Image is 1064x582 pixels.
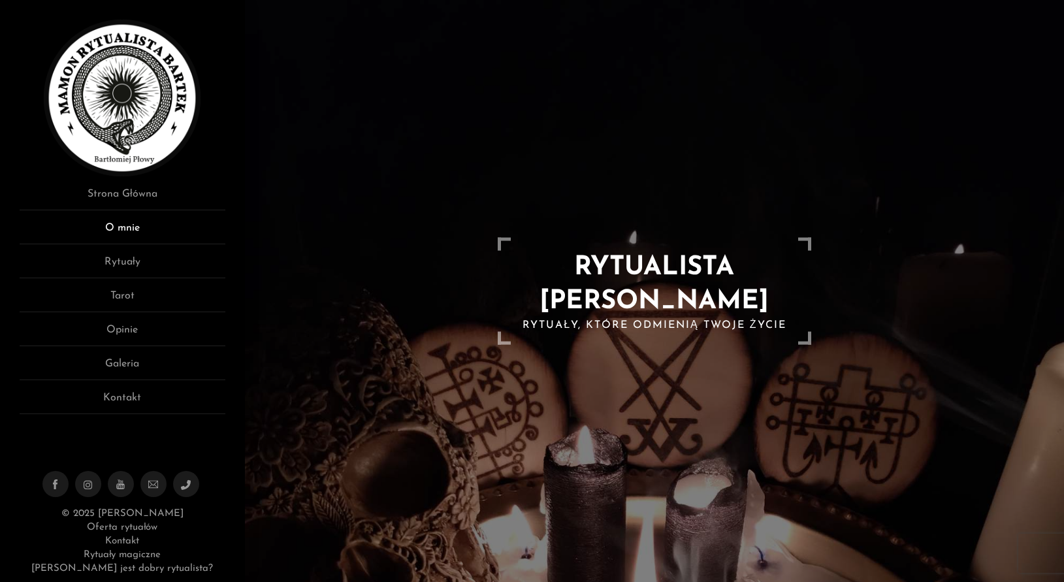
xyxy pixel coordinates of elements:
[20,322,225,346] a: Opinie
[87,523,157,532] a: Oferta rytuałów
[84,550,161,560] a: Rytuały magiczne
[20,390,225,414] a: Kontakt
[31,564,213,574] a: [PERSON_NAME] jest dobry rytualista?
[105,536,139,546] a: Kontakt
[20,288,225,312] a: Tarot
[511,318,798,332] h2: Rytuały, które odmienią Twoje życie
[20,186,225,210] a: Strona Główna
[20,220,225,244] a: O mnie
[20,254,225,278] a: Rytuały
[44,20,201,176] img: Rytualista Bartek
[20,356,225,380] a: Galeria
[511,250,798,318] h1: RYTUALISTA [PERSON_NAME]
